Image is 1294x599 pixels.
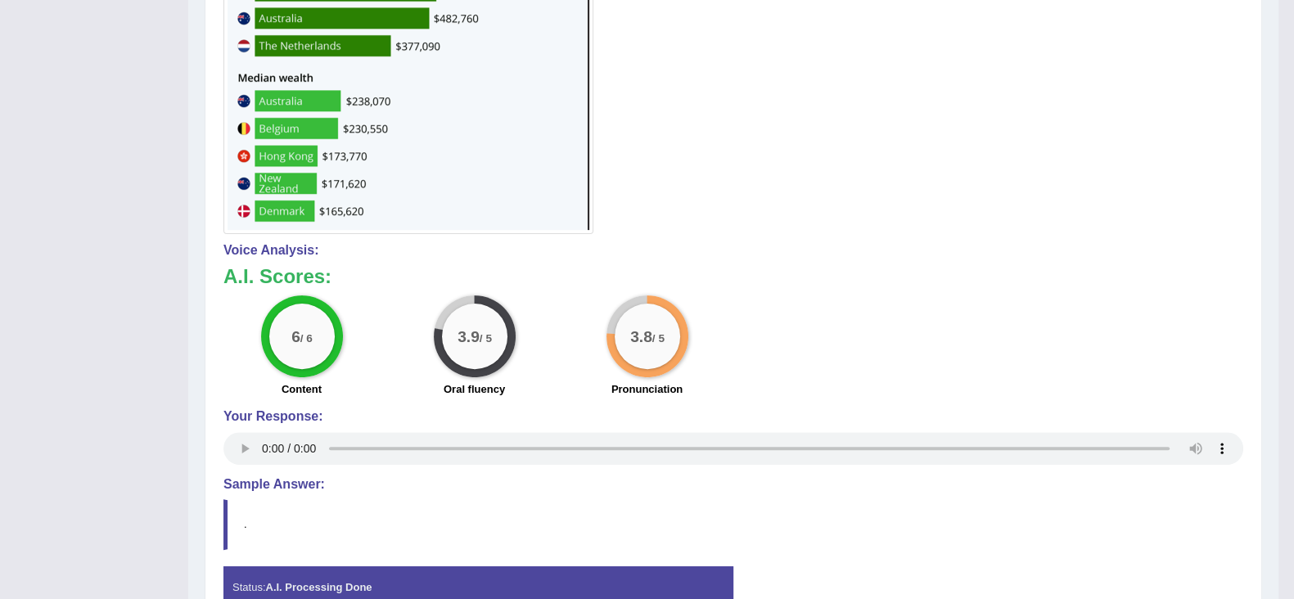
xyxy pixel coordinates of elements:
[223,499,1243,549] blockquote: .
[652,331,664,344] small: / 5
[479,331,491,344] small: / 5
[265,581,372,593] strong: A.I. Processing Done
[282,381,322,397] label: Content
[300,331,312,344] small: / 6
[223,409,1243,424] h4: Your Response:
[223,265,331,287] b: A.I. Scores:
[458,327,480,345] big: 3.9
[223,477,1243,492] h4: Sample Answer:
[444,381,505,397] label: Oral fluency
[611,381,683,397] label: Pronunciation
[630,327,652,345] big: 3.8
[223,243,1243,258] h4: Voice Analysis:
[291,327,300,345] big: 6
